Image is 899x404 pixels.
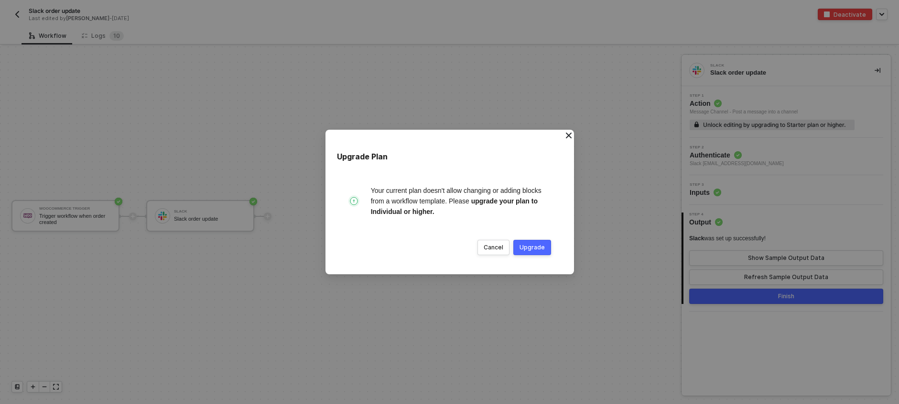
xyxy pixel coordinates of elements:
[563,130,574,140] button: Close
[484,244,503,251] div: Cancel
[371,185,551,217] div: Your current plan doesn't allow changing or adding blocks from a workflow template. Please
[337,151,388,162] div: Upgrade Plan
[520,244,545,251] div: Upgrade
[477,240,509,255] button: Cancel
[348,195,359,207] img: update-plan
[513,240,551,255] button: Upgrade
